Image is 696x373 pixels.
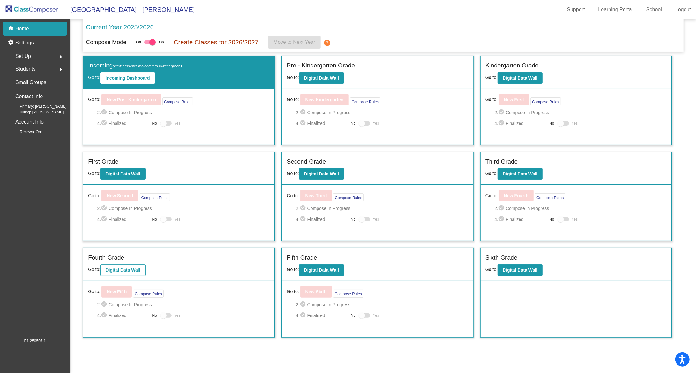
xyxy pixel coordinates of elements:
span: Go to: [485,192,498,199]
b: Digital Data Wall [304,75,339,81]
span: Go to: [287,192,299,199]
span: Go to: [88,96,100,103]
span: Billing: [PERSON_NAME] [10,109,64,115]
button: Compose Rules [333,290,363,298]
button: New Sixth [300,286,332,298]
span: 2. Compose In Progress [97,109,270,116]
span: Go to: [287,288,299,295]
mat-icon: settings [8,39,15,47]
button: Compose Rules [350,97,380,105]
span: 4. Finalized [97,215,149,223]
b: Digital Data Wall [503,75,537,81]
span: Primary: [PERSON_NAME] [10,104,67,109]
a: Learning Portal [593,4,638,15]
a: School [641,4,667,15]
mat-icon: check_circle [101,301,109,308]
button: Compose Rules [140,193,170,201]
button: New Second [101,190,138,201]
p: Account Info [15,118,44,127]
button: Digital Data Wall [299,72,344,84]
b: Digital Data Wall [304,268,339,273]
span: Go to: [287,96,299,103]
span: Go to: [88,288,100,295]
mat-icon: check_circle [101,109,109,116]
mat-icon: check_circle [498,120,506,127]
b: New Second [107,193,133,198]
span: No [351,120,355,126]
button: Digital Data Wall [498,168,543,180]
b: New First [504,97,524,102]
span: 2. Compose In Progress [97,205,270,212]
mat-icon: check_circle [101,312,109,319]
label: Fifth Grade [287,253,317,262]
b: Incoming Dashboard [105,75,150,81]
mat-icon: arrow_right [57,66,65,74]
span: Yes [174,120,181,127]
b: Digital Data Wall [503,171,537,176]
button: Compose Rules [535,193,565,201]
mat-icon: check_circle [300,301,307,308]
a: Logout [670,4,696,15]
span: On [159,39,164,45]
p: Current Year 2025/2026 [86,22,153,32]
span: Renewal On: [10,129,42,135]
mat-icon: help [323,39,331,47]
span: Students [15,65,35,74]
button: Compose Rules [162,97,193,105]
b: New Sixth [305,289,327,294]
p: Settings [15,39,34,47]
button: New Third [300,190,332,201]
mat-icon: check_circle [498,205,506,212]
button: Compose Rules [133,290,163,298]
span: 4. Finalized [296,120,348,127]
button: New First [499,94,529,105]
button: Digital Data Wall [299,168,344,180]
span: Yes [174,312,181,319]
button: Compose Rules [333,193,363,201]
mat-icon: home [8,25,15,33]
b: New Third [305,193,327,198]
p: Compose Mode [86,38,126,47]
span: 4. Finalized [97,120,149,127]
span: 4. Finalized [296,215,348,223]
span: Go to: [287,171,299,176]
span: No [152,313,157,318]
span: 2. Compose In Progress [494,205,667,212]
span: Go to: [88,267,100,272]
span: Yes [174,215,181,223]
mat-icon: check_circle [498,109,506,116]
p: Contact Info [15,92,43,101]
mat-icon: check_circle [101,120,109,127]
span: Off [136,39,141,45]
span: Yes [373,215,379,223]
button: Digital Data Wall [498,264,543,276]
span: Go to: [88,75,100,80]
mat-icon: arrow_right [57,53,65,61]
label: Incoming [88,61,182,70]
span: [GEOGRAPHIC_DATA] - [PERSON_NAME] [64,4,195,15]
span: Go to: [88,171,100,176]
button: Move to Next Year [268,36,321,49]
span: Move to Next Year [273,39,315,45]
span: Go to: [485,96,498,103]
span: Yes [572,215,578,223]
a: Support [562,4,590,15]
span: 2. Compose In Progress [296,301,468,308]
span: 2. Compose In Progress [494,109,667,116]
span: No [152,120,157,126]
span: 4. Finalized [296,312,348,319]
label: Sixth Grade [485,253,517,262]
label: Kindergarten Grade [485,61,539,70]
span: No [351,216,355,222]
mat-icon: check_circle [498,215,506,223]
button: Digital Data Wall [100,264,145,276]
button: Digital Data Wall [100,168,145,180]
b: Digital Data Wall [503,268,537,273]
button: Incoming Dashboard [100,72,155,84]
label: Fourth Grade [88,253,124,262]
button: Digital Data Wall [299,264,344,276]
p: Home [15,25,29,33]
b: Digital Data Wall [105,268,140,273]
span: (New students moving into lowest grade) [113,64,182,68]
label: Second Grade [287,157,326,167]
